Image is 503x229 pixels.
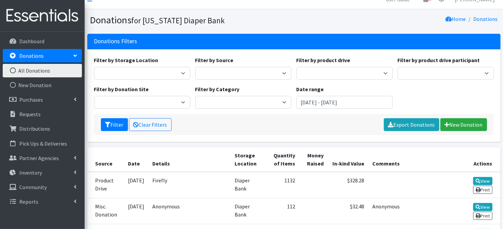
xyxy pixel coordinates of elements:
label: Filter by product drive participant [398,56,480,64]
p: Partner Agencies [19,155,59,161]
th: Details [148,147,231,172]
a: Community [3,180,82,194]
img: HumanEssentials [3,4,82,27]
p: Reports [19,198,38,205]
th: Actions [465,147,501,172]
a: Print [473,186,493,194]
a: Reports [3,195,82,208]
th: Money Raised [299,147,327,172]
p: Requests [19,111,41,118]
p: Donations [19,52,44,59]
label: Date range [297,85,324,93]
a: Purchases [3,93,82,106]
p: Distributions [19,125,50,132]
td: 1132 [265,172,300,198]
a: Dashboard [3,34,82,48]
a: Clear Filters [129,118,172,131]
label: Filter by Donation Site [94,85,149,93]
label: Filter by Storage Location [94,56,158,64]
input: January 1, 2011 - December 31, 2011 [297,96,393,109]
th: Quantity of Items [265,147,300,172]
a: Donations [474,16,498,22]
td: $328.28 [328,172,368,198]
a: Export Donations [384,118,439,131]
a: Print [473,212,493,220]
td: Anonymous [148,198,231,224]
p: Purchases [19,96,43,103]
p: Inventory [19,169,42,176]
th: Date [124,147,148,172]
th: Comments [368,147,465,172]
td: 112 [265,198,300,224]
td: $32.48 [328,198,368,224]
h3: Donations Filters [94,38,137,45]
td: Diaper Bank [231,172,265,198]
a: Donations [3,49,82,62]
p: Dashboard [19,38,44,45]
a: View [473,203,493,211]
th: Storage Location [231,147,265,172]
a: View [473,177,493,185]
label: Filter by Category [195,85,240,93]
a: New Donation [3,78,82,92]
p: Community [19,184,47,190]
td: Firefly [148,172,231,198]
a: Partner Agencies [3,151,82,165]
td: Diaper Bank [231,198,265,224]
h1: Donations [90,14,291,26]
td: [DATE] [124,172,148,198]
a: Distributions [3,122,82,135]
th: In-kind Value [328,147,368,172]
label: Filter by Source [195,56,234,64]
button: Filter [101,118,128,131]
td: Product Drive [87,172,124,198]
label: Filter by product drive [297,56,350,64]
a: All Donations [3,64,82,77]
a: Inventory [3,166,82,179]
a: Home [446,16,466,22]
a: New Donation [440,118,487,131]
p: Pick Ups & Deliveries [19,140,67,147]
td: [DATE] [124,198,148,224]
td: Anonymous [368,198,465,224]
th: Source [87,147,124,172]
a: Requests [3,107,82,121]
a: Pick Ups & Deliveries [3,137,82,150]
small: for [US_STATE] Diaper Bank [132,16,225,25]
td: Misc. Donation [87,198,124,224]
